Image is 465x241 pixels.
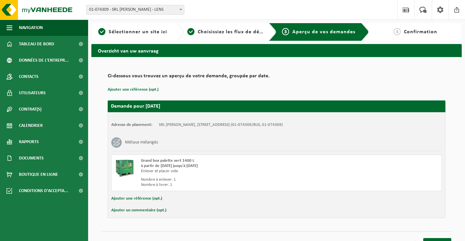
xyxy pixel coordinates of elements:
[19,52,69,68] span: Données de l'entrepr...
[404,29,437,35] span: Confirmation
[141,169,303,174] div: Enlever et placer vide
[19,117,43,134] span: Calendrier
[111,104,160,109] strong: Demande pour [DATE]
[141,164,198,168] strong: à partir de [DATE] jusqu'à [DATE]
[282,28,289,35] span: 3
[198,29,306,35] span: Choisissiez les flux de déchets et récipients
[108,85,159,94] button: Ajouter une référence (opt.)
[187,28,194,35] span: 2
[141,177,303,182] div: Nombre à enlever: 1
[111,206,166,215] button: Ajouter un commentaire (opt.)
[108,73,445,82] h2: Ci-dessous vous trouvez un aperçu de votre demande, groupée par date.
[109,29,167,35] span: Sélectionner un site ici
[19,166,58,183] span: Boutique en ligne
[19,183,68,199] span: Conditions d'accepta...
[95,28,171,36] a: 1Sélectionner un site ici
[292,29,355,35] span: Aperçu de vos demandes
[115,158,134,178] img: PB-HB-1400-HPE-GN-01.png
[141,158,194,163] span: Grand box palette vert 1400 L
[111,194,162,203] button: Ajouter une référence (opt.)
[19,68,39,85] span: Contacts
[187,28,264,36] a: 2Choisissiez les flux de déchets et récipients
[91,44,462,57] h2: Overzicht van uw aanvraag
[394,28,401,35] span: 4
[19,20,43,36] span: Navigation
[125,137,158,148] h3: Métaux mélangés
[159,122,283,128] td: SRL [PERSON_NAME], [STREET_ADDRESS] (01-074309/BUS, 01-074309)
[19,101,41,117] span: Contrat(s)
[86,5,184,15] span: 01-074309 - SRL OLIVIER BROUSMICHE - LENS
[19,36,54,52] span: Tableau de bord
[19,85,46,101] span: Utilisateurs
[98,28,105,35] span: 1
[141,182,303,188] div: Nombre à livrer: 1
[86,5,184,14] span: 01-074309 - SRL OLIVIER BROUSMICHE - LENS
[19,150,44,166] span: Documents
[19,134,39,150] span: Rapports
[111,123,152,127] strong: Adresse de placement:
